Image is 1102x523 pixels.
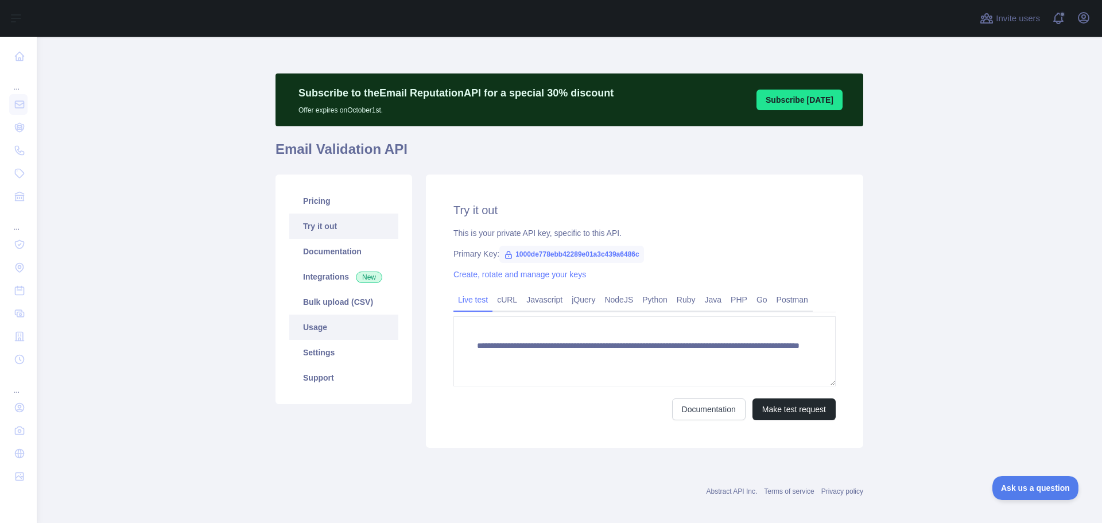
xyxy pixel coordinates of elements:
[707,487,758,495] a: Abstract API Inc.
[752,290,772,309] a: Go
[992,476,1079,500] iframe: Toggle Customer Support
[772,290,813,309] a: Postman
[298,101,614,115] p: Offer expires on October 1st.
[672,290,700,309] a: Ruby
[752,398,836,420] button: Make test request
[9,69,28,92] div: ...
[453,227,836,239] div: This is your private API key, specific to this API.
[298,85,614,101] p: Subscribe to the Email Reputation API for a special 30 % discount
[289,315,398,340] a: Usage
[453,202,836,218] h2: Try it out
[600,290,638,309] a: NodeJS
[996,12,1040,25] span: Invite users
[289,340,398,365] a: Settings
[977,9,1042,28] button: Invite users
[821,487,863,495] a: Privacy policy
[726,290,752,309] a: PHP
[522,290,567,309] a: Javascript
[289,264,398,289] a: Integrations New
[700,290,727,309] a: Java
[453,248,836,259] div: Primary Key:
[289,214,398,239] a: Try it out
[275,140,863,168] h1: Email Validation API
[289,188,398,214] a: Pricing
[356,272,382,283] span: New
[453,270,586,279] a: Create, rotate and manage your keys
[567,290,600,309] a: jQuery
[756,90,843,110] button: Subscribe [DATE]
[289,365,398,390] a: Support
[289,289,398,315] a: Bulk upload (CSV)
[672,398,746,420] a: Documentation
[638,290,672,309] a: Python
[764,487,814,495] a: Terms of service
[453,290,492,309] a: Live test
[499,246,644,263] span: 1000de778ebb42289e01a3c439a6486c
[289,239,398,264] a: Documentation
[9,209,28,232] div: ...
[9,372,28,395] div: ...
[492,290,522,309] a: cURL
